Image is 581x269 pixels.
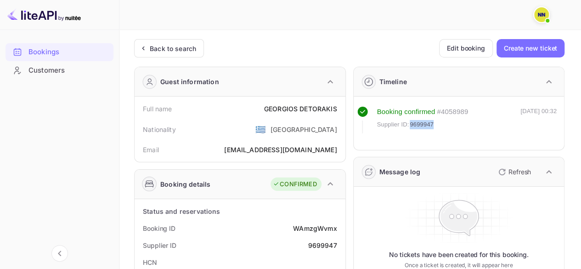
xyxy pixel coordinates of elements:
[379,77,407,86] div: Timeline
[51,245,68,262] button: Collapse navigation
[264,104,337,114] div: GEORGIOS DETORAKIS
[271,125,337,134] div: [GEOGRAPHIC_DATA]
[439,39,493,57] button: Edit booking
[255,121,266,137] span: United States
[377,120,409,129] span: Supplier ID:
[437,107,468,117] div: # 4058989
[143,223,175,233] div: Booking ID
[496,39,564,57] button: Create new ticket
[160,179,210,189] div: Booking details
[308,240,337,250] div: 9699947
[224,145,337,155] div: [EMAIL_ADDRESS][DOMAIN_NAME]
[160,77,219,86] div: Guest information
[6,43,113,60] a: Bookings
[273,180,316,189] div: CONFIRMED
[377,107,435,117] div: Booking confirmed
[28,47,109,57] div: Bookings
[143,125,176,134] div: Nationality
[410,120,434,129] span: 9699947
[7,7,81,22] img: LiteAPI logo
[28,65,109,76] div: Customers
[6,43,113,61] div: Bookings
[508,167,531,177] p: Refresh
[534,7,549,22] img: N/A N/A
[143,240,176,250] div: Supplier ID
[379,167,421,177] div: Message log
[389,250,529,259] p: No tickets have been created for this booking.
[143,206,220,216] div: Status and reservations
[150,44,196,53] div: Back to search
[143,145,159,155] div: Email
[143,258,157,267] div: HCN
[143,104,172,114] div: Full name
[293,223,337,233] div: WAmzgWvmx
[6,62,113,79] a: Customers
[520,107,557,133] div: [DATE] 00:32
[493,165,535,179] button: Refresh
